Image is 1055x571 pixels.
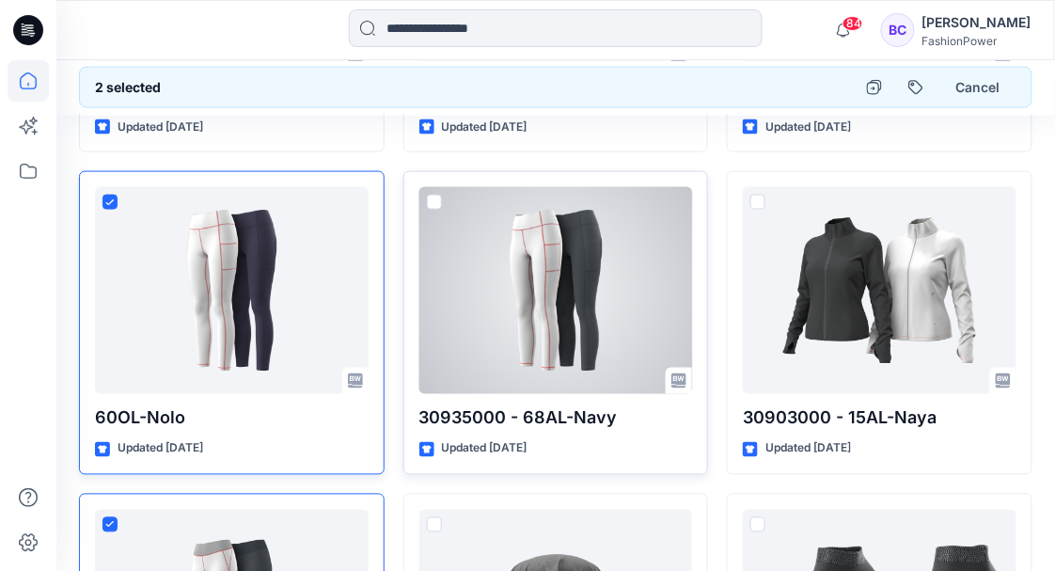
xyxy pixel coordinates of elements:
div: FashionPower [922,34,1031,48]
button: Cancel [940,70,1016,103]
p: 60OL-Nolo [95,405,369,432]
h6: 2 selected [95,75,161,98]
span: 84 [842,16,863,31]
div: [PERSON_NAME] [922,11,1031,34]
p: Updated [DATE] [765,118,851,137]
p: Updated [DATE] [118,118,203,137]
p: Updated [DATE] [118,439,203,459]
div: BC [881,13,915,47]
p: 30903000 - 15AL-Naya [743,405,1016,432]
p: Updated [DATE] [765,439,851,459]
p: Updated [DATE] [442,439,527,459]
p: Updated [DATE] [442,118,527,137]
p: 30935000 - 68AL-Navy [419,405,693,432]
